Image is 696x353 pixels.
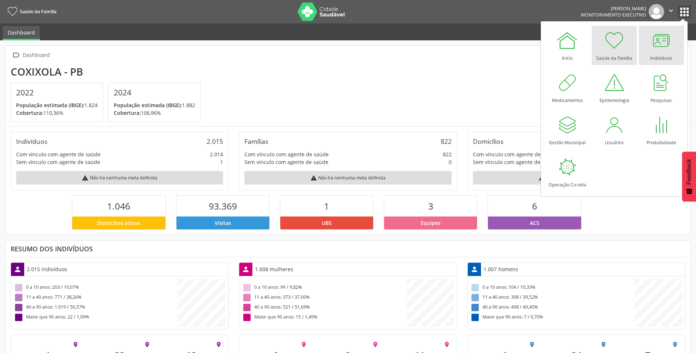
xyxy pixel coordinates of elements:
div: Dashboard [21,50,51,61]
a: Operação Co-vida [545,152,590,192]
span: Visitas [215,219,231,227]
div: Maior que 90 anos: 7 / 0,70% [470,313,635,323]
a: Pesquisas [639,68,684,107]
span: Equipes [421,219,441,227]
div: Sem vínculo com agente de saúde [16,158,100,166]
div: 11 a 40 anos: 398 / 39,52% [470,293,635,303]
a: Indivíduos [639,26,684,65]
i: place [672,341,678,348]
p: 106,96% [114,109,195,117]
h4: 2024 [114,88,195,97]
div: Domicílios [473,137,503,145]
i: place [215,341,222,348]
i: place [144,341,150,348]
span: Domicílios ativos [97,219,140,227]
div: Sem vínculo com agente de saúde [244,158,328,166]
span: População estimada (IBGE): [16,102,84,109]
div: Não há nenhuma meta definida [16,171,223,185]
div: Resumo dos indivíduos [11,245,685,253]
div: 40 a 90 anos: 1.019 / 50,57% [14,303,178,313]
h4: 2022 [16,88,98,97]
i: warning [539,175,545,181]
span: Feedback [686,159,692,185]
i: place [300,341,307,348]
i: warning [82,175,88,181]
div: 2.015 [207,137,223,145]
div: Coxixola - PB [11,66,206,78]
div: Não há nenhuma meta definida [244,171,451,185]
span: Cobertura: [16,109,43,116]
span: 1 [324,200,329,212]
a: Saúde da Família [592,26,637,65]
div: 0 a 10 anos: 104 / 10,33% [470,283,635,293]
div: 1 [220,158,223,166]
i: person [470,265,478,273]
span: 1.046 [107,200,130,212]
div: 0 a 10 anos: 99 / 9,82% [242,283,406,293]
span: População estimada (IBGE): [114,102,182,109]
div: 1.007 homens [481,263,521,276]
a: Início [545,26,590,65]
a: Gestão Municipal [545,110,590,149]
div: 0 a 10 anos: 203 / 10,07% [14,283,178,293]
span: 3 [428,200,433,212]
img: img [649,4,664,19]
button:  [664,4,678,19]
div: 11 a 40 anos: 373 / 37,00% [242,293,406,303]
div: Com vínculo com agente de saúde [244,150,329,158]
i: warning [310,175,317,181]
div: 11 a 40 anos: 771 / 38,26% [14,293,178,303]
i: place [529,341,535,348]
a: Medicamentos [545,68,590,107]
span: 6 [532,200,537,212]
i: place [444,341,450,348]
i: place [600,341,607,348]
p: 1.824 [16,101,98,109]
a: Dashboard [3,26,40,40]
a: Epidemiologia [592,68,637,107]
i:  [667,7,675,15]
div: Maior que 90 anos: 22 / 1,09% [14,313,178,323]
div: 2.015 indivíduos [24,263,70,276]
div: [PERSON_NAME] [581,6,646,12]
p: 1.882 [114,101,195,109]
div: Não há nenhuma meta definida [473,171,680,185]
div: 1.008 mulheres [252,263,296,276]
div: 2.014 [210,150,223,158]
span: UBS [322,219,332,227]
span: ACS [530,219,539,227]
div: Sem vínculo com agente de saúde [473,158,557,166]
a: Saúde da Família [5,6,57,18]
button: apps [678,6,691,18]
span: Cobertura: [114,109,141,116]
div: 40 a 90 anos: 498 / 49,45% [470,303,635,313]
span: 93.369 [209,200,237,212]
a: Produtividade [639,110,684,149]
div: 40 a 90 anos: 521 / 51,69% [242,303,406,313]
i: place [72,341,79,348]
button: Feedback - Mostrar pesquisa [682,152,696,201]
div: Famílias [244,137,268,145]
p: 110,36% [16,109,98,117]
i: place [372,341,379,348]
i:  [11,50,21,61]
i: person [14,265,22,273]
a: Usuários [592,110,637,149]
span: Monitoramento Executivo [581,12,646,18]
a:  Dashboard [11,50,51,61]
div: 822 [441,137,452,145]
div: 822 [443,150,452,158]
span: Saúde da Família [20,8,57,15]
div: Com vínculo com agente de saúde [473,150,557,158]
div: 0 [449,158,452,166]
div: Maior que 90 anos: 15 / 1,49% [242,313,406,323]
div: Com vínculo com agente de saúde [16,150,101,158]
i: person [242,265,250,273]
div: Indivíduos [16,137,47,145]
